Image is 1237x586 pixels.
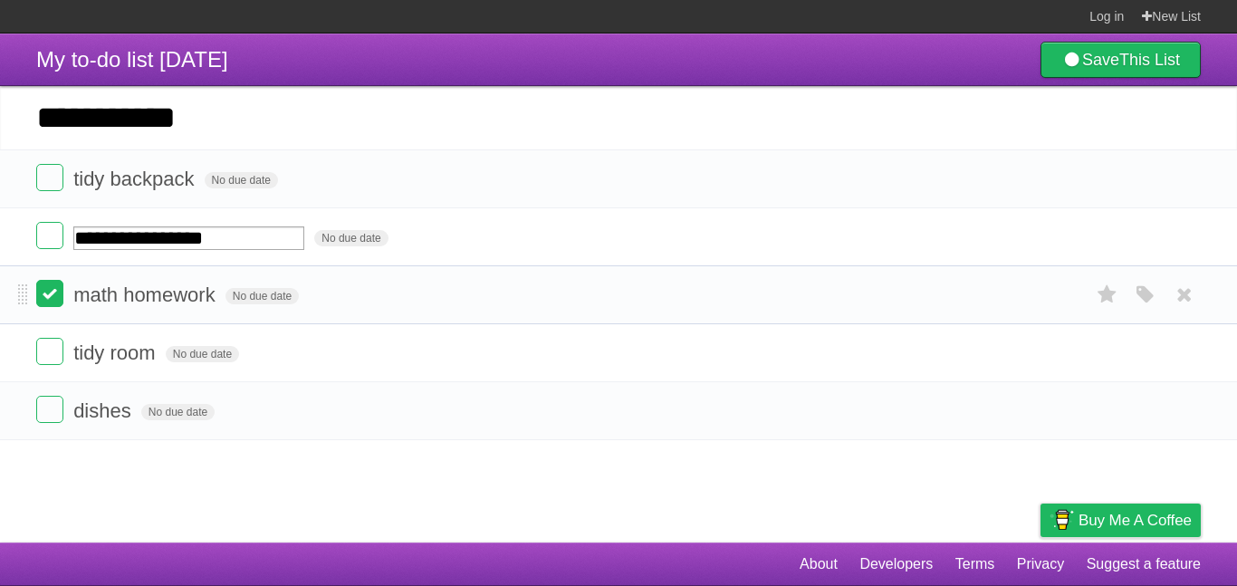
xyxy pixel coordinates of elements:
label: Done [36,338,63,365]
label: Done [36,222,63,249]
span: No due date [314,230,388,246]
a: Buy me a coffee [1040,504,1201,537]
img: Buy me a coffee [1050,504,1074,535]
span: math homework [73,283,220,306]
a: SaveThis List [1040,42,1201,78]
a: Suggest a feature [1087,547,1201,581]
span: My to-do list [DATE] [36,47,228,72]
span: No due date [141,404,215,420]
a: Developers [859,547,933,581]
span: No due date [205,172,278,188]
a: Privacy [1017,547,1064,581]
label: Done [36,396,63,423]
span: Buy me a coffee [1079,504,1192,536]
b: This List [1119,51,1180,69]
a: About [800,547,838,581]
span: No due date [225,288,299,304]
span: tidy backpack [73,168,198,190]
span: tidy room [73,341,159,364]
label: Star task [1090,280,1125,310]
span: dishes [73,399,136,422]
span: No due date [166,346,239,362]
a: Terms [955,547,995,581]
label: Done [36,280,63,307]
label: Done [36,164,63,191]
